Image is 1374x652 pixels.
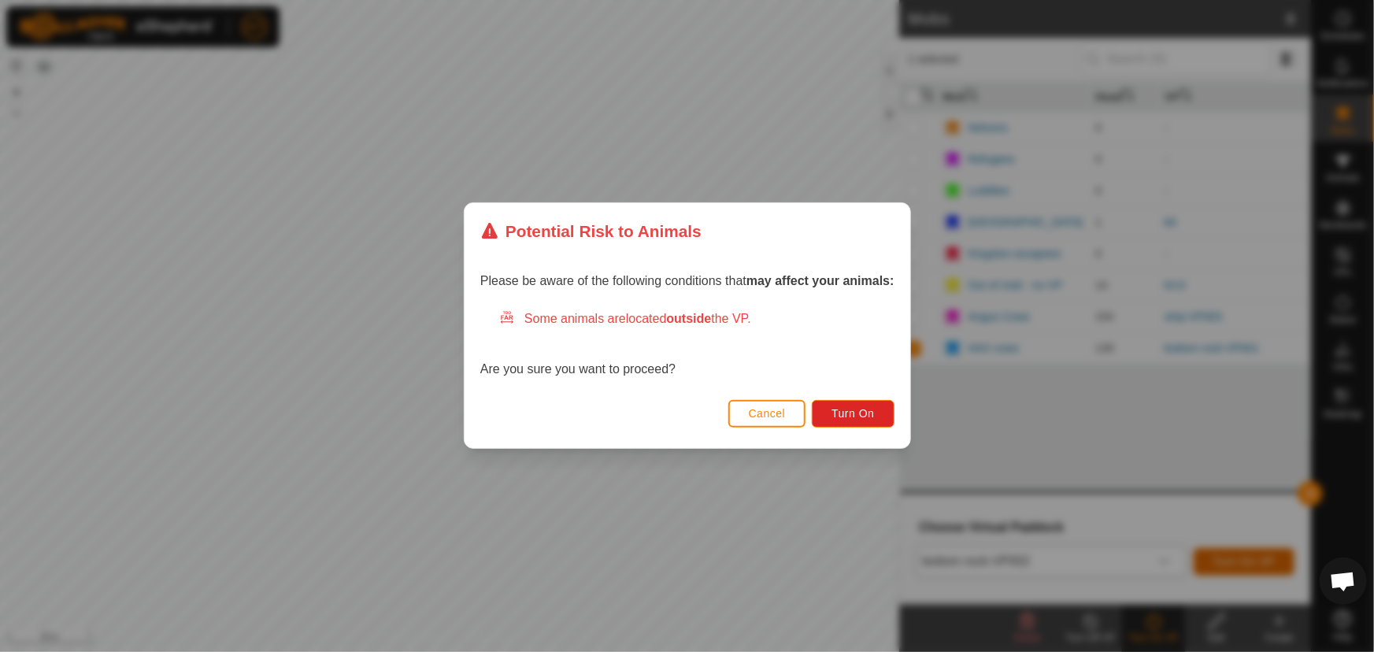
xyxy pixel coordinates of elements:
span: Cancel [748,408,785,420]
span: Turn On [831,408,874,420]
div: Open chat [1320,558,1367,605]
span: located the VP. [626,313,751,326]
button: Turn On [812,400,894,428]
div: Potential Risk to Animals [480,219,702,243]
div: Are you sure you want to proceed? [480,310,894,380]
button: Cancel [728,400,806,428]
strong: outside [666,313,711,326]
span: Please be aware of the following conditions that [480,275,894,288]
div: Some animals are [499,310,894,329]
strong: may affect your animals: [746,275,894,288]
